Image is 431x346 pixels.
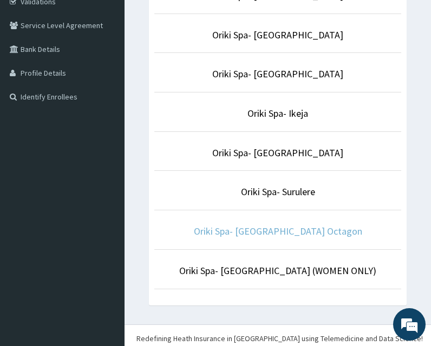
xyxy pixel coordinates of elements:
[212,147,343,159] a: Oriki Spa- [GEOGRAPHIC_DATA]
[194,225,362,237] a: Oriki Spa- [GEOGRAPHIC_DATA] Octagon
[247,107,308,119] a: Oriki Spa- Ikeja
[179,264,376,277] a: Oriki Spa- [GEOGRAPHIC_DATA] (WOMEN ONLY)
[241,185,315,198] a: Oriki Spa- Surulere
[136,333,423,344] div: Redefining Heath Insurance in [GEOGRAPHIC_DATA] using Telemedicine and Data Science!
[212,29,343,41] a: Oriki Spa- [GEOGRAPHIC_DATA]
[212,68,343,80] a: Oriki Spa- [GEOGRAPHIC_DATA]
